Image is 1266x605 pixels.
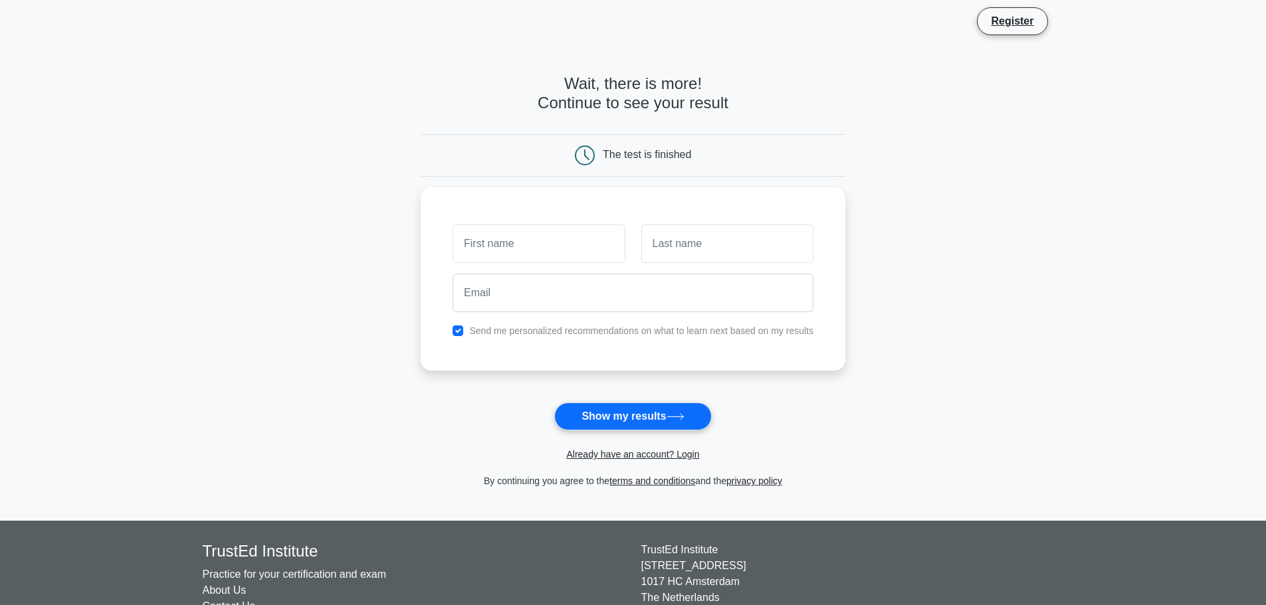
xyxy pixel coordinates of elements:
a: Register [983,13,1041,29]
a: Practice for your certification and exam [203,568,387,580]
div: By continuing you agree to the and the [413,473,853,489]
h4: Wait, there is more! Continue to see your result [421,74,845,113]
a: terms and conditions [609,475,695,486]
input: Last name [641,224,813,263]
a: privacy policy [726,475,782,486]
input: First name [453,224,625,263]
label: Send me personalized recommendations on what to learn next based on my results [469,325,813,336]
a: About Us [203,584,247,596]
a: Already have an account? Login [566,449,699,460]
button: Show my results [554,402,711,430]
div: The test is finished [603,149,691,160]
input: Email [453,274,813,312]
h4: TrustEd Institute [203,542,625,561]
